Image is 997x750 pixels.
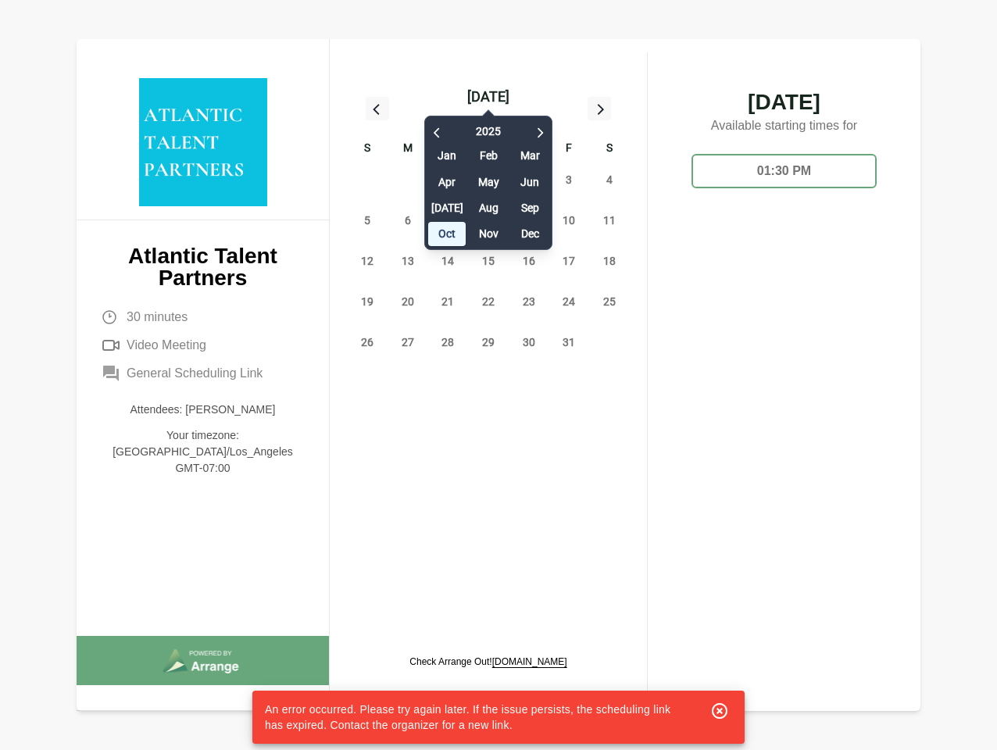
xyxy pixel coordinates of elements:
span: Monday, October 27, 2025 [397,331,419,353]
span: Wednesday, October 22, 2025 [477,291,499,312]
div: S [589,139,630,159]
span: Thursday, October 23, 2025 [518,291,540,312]
span: General Scheduling Link [127,364,263,383]
span: Friday, October 3, 2025 [558,169,580,191]
div: F [549,139,590,159]
p: Your timezone: [GEOGRAPHIC_DATA]/Los_Angeles GMT-07:00 [102,427,304,477]
span: Tuesday, October 21, 2025 [437,291,459,312]
span: Friday, October 31, 2025 [558,331,580,353]
span: Sunday, October 12, 2025 [356,250,378,272]
span: Sunday, October 26, 2025 [356,331,378,353]
span: Wednesday, October 29, 2025 [477,331,499,353]
span: Saturday, October 11, 2025 [599,209,620,231]
span: Saturday, October 25, 2025 [599,291,620,312]
p: Atlantic Talent Partners [102,245,304,289]
div: [DATE] [467,86,509,108]
span: Friday, October 10, 2025 [558,209,580,231]
span: 30 minutes [127,308,188,327]
span: Sunday, October 5, 2025 [356,209,378,231]
span: Sunday, October 19, 2025 [356,291,378,312]
span: Friday, October 24, 2025 [558,291,580,312]
span: Friday, October 17, 2025 [558,250,580,272]
span: Monday, October 6, 2025 [397,209,419,231]
div: M [388,139,428,159]
span: Tuesday, October 14, 2025 [437,250,459,272]
span: Video Meeting [127,336,206,355]
p: Attendees: [PERSON_NAME] [102,402,304,418]
span: Tuesday, October 28, 2025 [437,331,459,353]
span: Monday, October 20, 2025 [397,291,419,312]
span: Wednesday, October 15, 2025 [477,250,499,272]
div: 01:30 PM [691,154,877,188]
span: [DATE] [679,91,889,113]
span: Monday, October 13, 2025 [397,250,419,272]
span: Thursday, October 16, 2025 [518,250,540,272]
span: An error occurred. Please try again later. If the issue persists, the scheduling link has expired... [265,703,670,731]
div: S [347,139,388,159]
p: Check Arrange Out! [409,655,566,668]
a: [DOMAIN_NAME] [492,656,567,667]
span: Saturday, October 18, 2025 [599,250,620,272]
span: Thursday, October 30, 2025 [518,331,540,353]
p: Available starting times for [679,113,889,141]
span: Saturday, October 4, 2025 [599,169,620,191]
